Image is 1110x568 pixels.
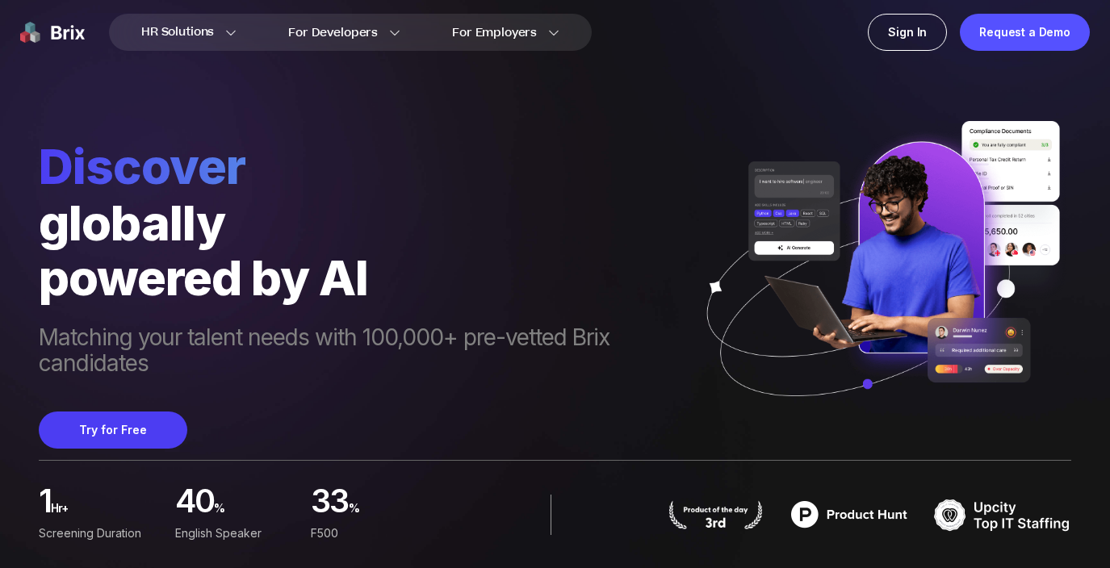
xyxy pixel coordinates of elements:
img: TOP IT STAFFING [934,495,1071,535]
img: product hunt badge [781,495,918,535]
a: Request a Demo [960,14,1090,51]
span: % [214,495,298,530]
span: For Employers [452,24,537,41]
span: 40 [175,487,215,521]
img: ai generate [686,121,1071,430]
div: Screening duration [39,524,162,542]
span: Matching your talent needs with 100,000+ pre-vetted Brix candidates [39,324,686,379]
span: HR Solutions [141,19,214,45]
span: hr+ [51,495,161,530]
div: globally [39,195,686,250]
button: Try for Free [39,411,187,449]
span: 33 [311,487,349,521]
div: English Speaker [175,524,299,542]
span: % [349,495,434,530]
div: F500 [311,524,434,542]
span: Discover [39,137,686,195]
span: For Developers [288,24,378,41]
a: Sign In [868,14,947,51]
div: powered by AI [39,250,686,305]
img: product hunt badge [667,500,764,529]
span: 1 [39,487,51,521]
